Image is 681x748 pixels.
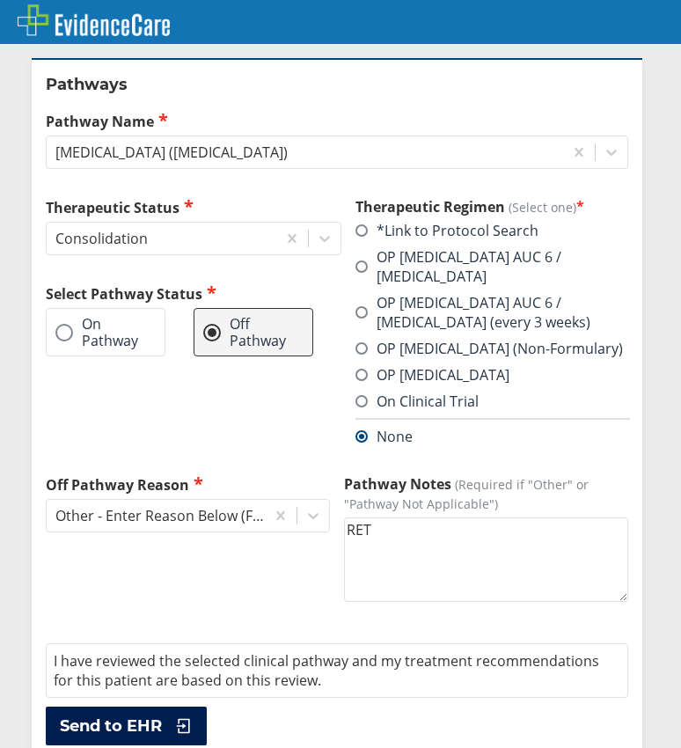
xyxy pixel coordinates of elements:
h2: Select Pathway Status [46,283,341,304]
label: Off Pathway Reason [46,474,330,495]
label: OP [MEDICAL_DATA] AUC 6 / [MEDICAL_DATA] [355,247,628,286]
label: OP [MEDICAL_DATA] (Non-Formulary) [355,339,623,358]
h3: Therapeutic Regimen [355,197,628,216]
label: On Pathway [55,316,138,348]
label: Therapeutic Status [46,197,341,217]
label: Pathway Name [46,111,628,131]
label: Off Pathway [203,316,286,348]
label: OP [MEDICAL_DATA] AUC 6 / [MEDICAL_DATA] (every 3 weeks) [355,293,628,332]
span: (Required if "Other" or "Pathway Not Applicable") [344,476,589,512]
img: EvidenceCare [18,4,170,36]
div: Consolidation [55,229,148,248]
div: Other - Enter Reason Below (Free Text) [55,506,267,525]
textarea: RET [344,517,628,602]
h2: Pathways [46,74,628,95]
label: OP [MEDICAL_DATA] [355,365,509,385]
span: Send to EHR [60,715,162,737]
label: Pathway Notes [344,474,628,513]
button: Send to EHR [46,707,207,745]
div: [MEDICAL_DATA] ([MEDICAL_DATA]) [55,143,288,162]
label: On Clinical Trial [355,392,479,411]
span: (Select one) [509,199,576,216]
label: None [355,427,413,446]
span: I have reviewed the selected clinical pathway and my treatment recommendations for this patient a... [54,651,599,690]
label: *Link to Protocol Search [355,221,538,240]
